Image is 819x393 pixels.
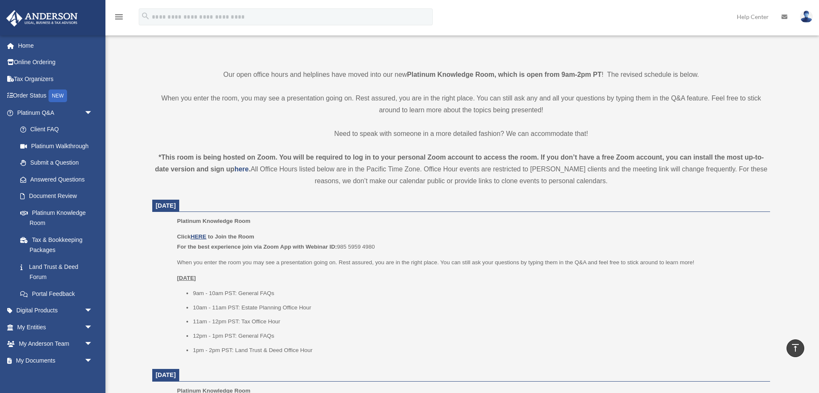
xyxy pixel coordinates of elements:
[114,15,124,22] a: menu
[6,319,105,336] a: My Entitiesarrow_drop_down
[152,128,770,140] p: Need to speak with someone in a more detailed fashion? We can accommodate that!
[48,89,67,102] div: NEW
[787,339,804,357] a: vertical_align_top
[177,233,208,240] b: Click
[84,104,101,122] span: arrow_drop_down
[12,188,105,205] a: Document Review
[84,336,101,353] span: arrow_drop_down
[407,71,601,78] strong: Platinum Knowledge Room, which is open from 9am-2pm PT
[249,165,251,173] strong: .
[191,233,206,240] a: HERE
[193,345,764,355] li: 1pm - 2pm PST: Land Trust & Deed Office Hour
[155,154,764,173] strong: *This room is being hosted on Zoom. You will be required to log in to your personal Zoom account ...
[193,303,764,313] li: 10am - 11am PST: Estate Planning Office Hour
[84,302,101,320] span: arrow_drop_down
[12,171,105,188] a: Answered Questions
[177,218,251,224] span: Platinum Knowledge Room
[6,70,105,87] a: Tax Organizers
[177,257,764,268] p: When you enter the room you may see a presentation going on. Rest assured, you are in the right p...
[152,92,770,116] p: When you enter the room, you may see a presentation going on. Rest assured, you are in the right ...
[177,244,337,250] b: For the best experience join via Zoom App with Webinar ID:
[156,371,176,378] span: [DATE]
[12,138,105,154] a: Platinum Walkthrough
[193,317,764,327] li: 11am - 12pm PST: Tax Office Hour
[156,202,176,209] span: [DATE]
[177,275,196,281] u: [DATE]
[193,288,764,298] li: 9am - 10am PST: General FAQs
[84,352,101,369] span: arrow_drop_down
[12,154,105,171] a: Submit a Question
[6,37,105,54] a: Home
[4,10,80,27] img: Anderson Advisors Platinum Portal
[12,258,105,285] a: Land Trust & Deed Forum
[6,54,105,71] a: Online Ordering
[12,204,101,231] a: Platinum Knowledge Room
[208,233,254,240] b: to Join the Room
[152,69,770,81] p: Our open office hours and helplines have moved into our new ! The revised schedule is below.
[6,336,105,352] a: My Anderson Teamarrow_drop_down
[12,231,105,258] a: Tax & Bookkeeping Packages
[6,87,105,105] a: Order StatusNEW
[193,331,764,341] li: 12pm - 1pm PST: General FAQs
[114,12,124,22] i: menu
[234,165,249,173] a: here
[12,285,105,302] a: Portal Feedback
[6,352,105,369] a: My Documentsarrow_drop_down
[12,121,105,138] a: Client FAQ
[6,302,105,319] a: Digital Productsarrow_drop_down
[800,11,813,23] img: User Pic
[6,104,105,121] a: Platinum Q&Aarrow_drop_down
[790,343,800,353] i: vertical_align_top
[177,232,764,252] p: 985 5959 4980
[152,152,770,187] div: All Office Hours listed below are in the Pacific Time Zone. Office Hour events are restricted to ...
[84,319,101,336] span: arrow_drop_down
[141,11,150,21] i: search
